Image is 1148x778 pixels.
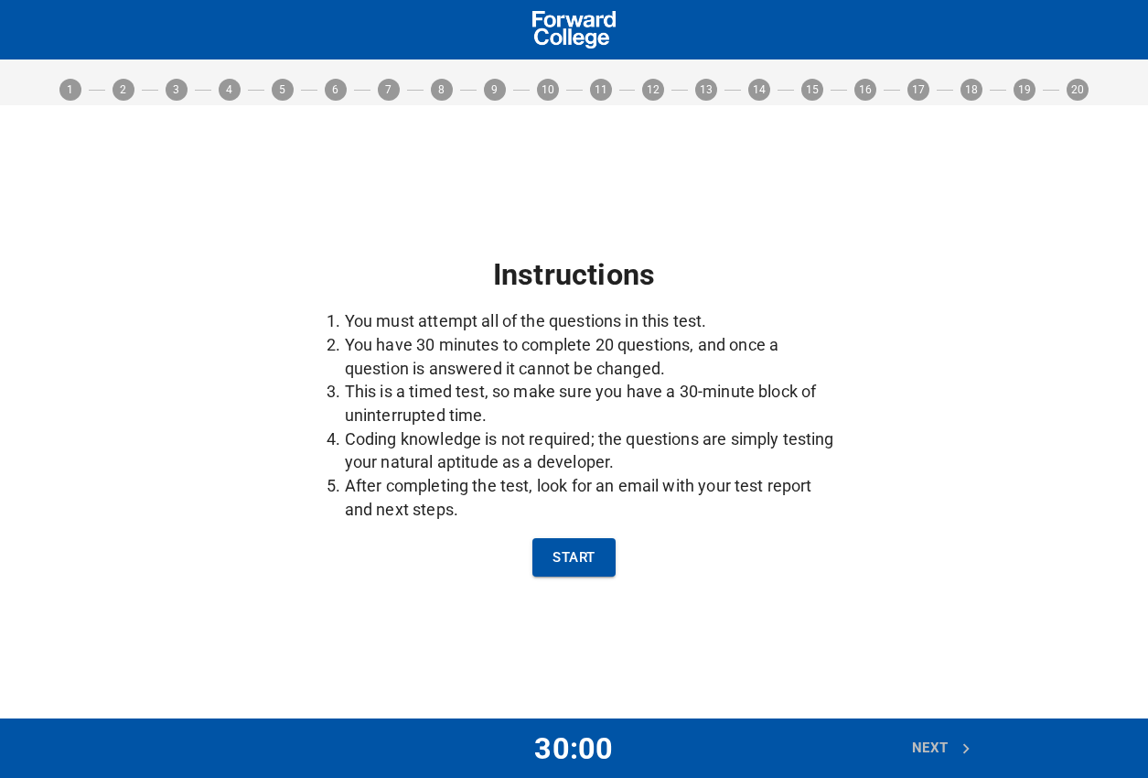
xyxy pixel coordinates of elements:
li: This is a timed test, so make sure you have a 30-minute block of uninterrupted time. [345,380,841,427]
text: 4 [226,83,232,96]
span: Start [553,546,595,569]
text: 11 [594,83,606,96]
text: 2 [120,83,126,96]
text: 7 [385,83,392,96]
li: Coding knowledge is not required; the questions are simply testing your natural aptitude as a dev... [345,427,841,474]
li: You must attempt all of the questions in this test. [345,309,841,333]
text: 17 [912,83,925,96]
h4: 30:00 [401,730,746,767]
text: 1 [67,83,73,96]
text: 18 [965,83,978,96]
text: 5 [279,83,285,96]
text: 12 [647,83,660,96]
text: 13 [700,83,713,96]
li: After completing the test, look for an email with your test report and next steps. [345,474,841,521]
text: 6 [332,83,338,96]
text: 19 [1018,83,1031,96]
text: 14 [753,83,766,96]
text: 10 [541,83,553,96]
text: 20 [1071,83,1084,96]
li: You have 30 minutes to complete 20 questions, and once a question is answered it cannot be changed. [345,333,841,380]
text: 15 [806,83,819,96]
text: 8 [438,83,445,96]
button: Start [532,538,615,577]
p: Instructions [308,256,841,293]
text: 9 [491,83,498,96]
text: 16 [859,83,872,96]
img: Forward School [532,11,616,49]
text: 3 [173,83,179,96]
